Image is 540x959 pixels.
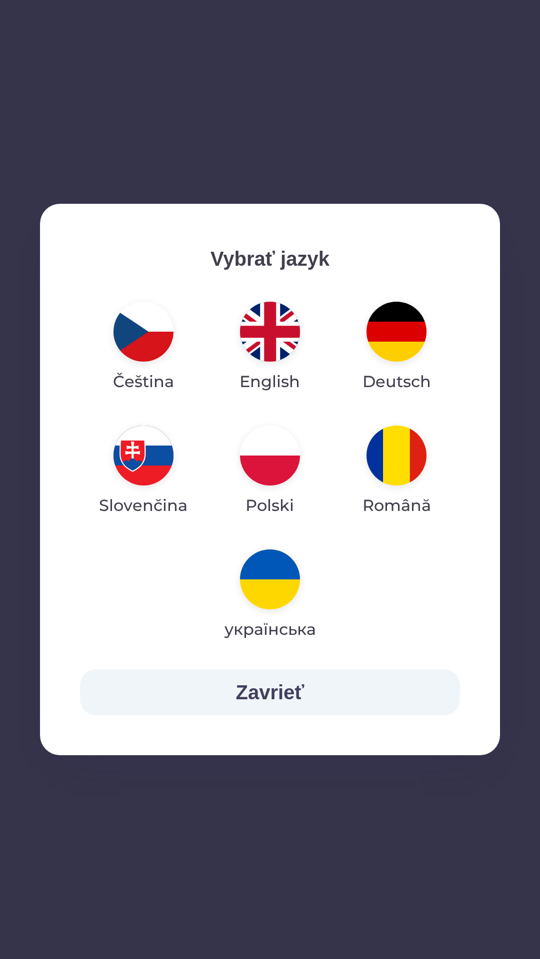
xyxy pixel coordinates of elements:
[240,302,300,362] img: en flag
[89,294,198,402] button: Čeština
[338,294,455,402] button: Deutsch
[80,669,460,715] button: Zavrieť
[338,418,455,525] button: Română
[80,244,460,274] p: Vybrať jazyk
[366,302,426,362] img: de flag
[224,617,316,641] p: українська
[216,418,324,525] button: Polski
[362,370,431,394] p: Deutsch
[240,426,300,485] img: pl flag
[362,493,431,517] p: Română
[366,426,426,485] img: ro flag
[80,418,206,525] button: Slovenčina
[113,302,173,362] img: cs flag
[245,493,294,517] p: Polski
[113,370,174,394] p: Čeština
[113,426,173,485] img: sk flag
[240,549,300,609] img: uk flag
[215,294,324,402] button: English
[99,493,187,517] p: Slovenčina
[206,541,333,649] button: українська
[239,370,300,394] p: English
